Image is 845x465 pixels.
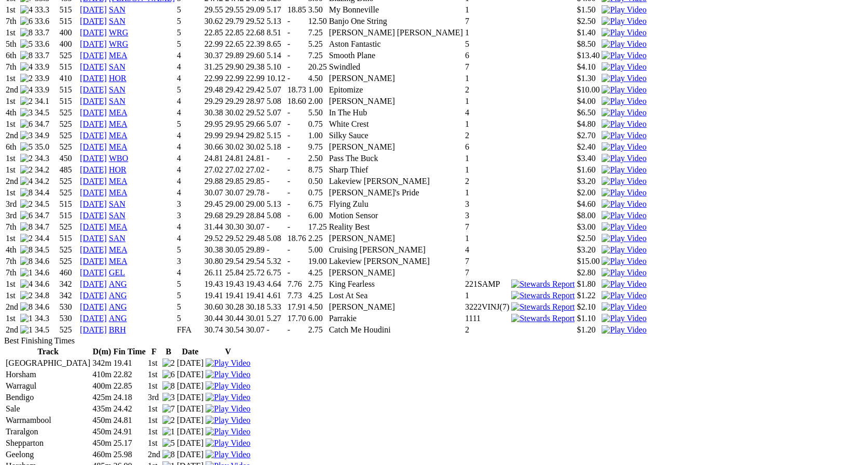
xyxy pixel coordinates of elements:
[225,62,244,72] td: 29.90
[465,96,510,107] td: 1
[109,245,128,254] a: MEA
[162,404,175,414] img: 7
[206,358,250,367] a: View replay
[602,291,646,300] a: View replay
[20,280,33,289] img: 4
[602,28,646,37] a: Watch Replay on Watchdog
[80,28,107,37] a: [DATE]
[80,325,107,334] a: [DATE]
[80,177,107,185] a: [DATE]
[266,85,286,95] td: 5.07
[80,188,107,197] a: [DATE]
[225,85,244,95] td: 29.42
[204,39,224,49] td: 22.99
[20,28,33,37] img: 8
[465,39,510,49] td: 5
[20,177,33,186] img: 4
[602,154,646,163] a: Watch Replay on Watchdog
[5,16,19,26] td: 7th
[329,73,464,84] td: [PERSON_NAME]
[176,16,203,26] td: 5
[329,85,464,95] td: Epitomize
[162,450,175,459] img: 8
[59,28,79,38] td: 400
[602,177,646,185] a: Watch Replay on Watchdog
[576,73,600,84] td: $1.30
[308,5,328,15] td: 3.50
[162,381,175,391] img: 8
[80,234,107,243] a: [DATE]
[225,16,244,26] td: 29.79
[5,85,19,95] td: 2nd
[308,39,328,49] td: 5.25
[109,85,126,94] a: SAN
[246,62,265,72] td: 29.38
[109,291,127,300] a: ANG
[109,97,126,105] a: SAN
[287,62,307,72] td: -
[329,96,464,107] td: [PERSON_NAME]
[266,62,286,72] td: 5.10
[204,62,224,72] td: 31.25
[109,165,127,174] a: HOR
[206,393,250,402] a: Watch Replay on Watchdog
[602,165,646,174] a: Watch Replay on Watchdog
[225,28,244,38] td: 22.85
[266,28,286,38] td: 8.51
[465,62,510,72] td: 7
[59,96,79,107] td: 515
[80,5,107,14] a: [DATE]
[602,257,646,265] a: Watch Replay on Watchdog
[225,39,244,49] td: 22.65
[602,74,646,83] img: Play Video
[225,96,244,107] td: 29.29
[109,5,126,14] a: SAN
[602,131,646,140] img: Play Video
[109,302,127,311] a: ANG
[20,325,33,335] img: 1
[34,50,58,61] td: 33.7
[602,62,646,72] img: Play Video
[20,39,33,49] img: 5
[80,291,107,300] a: [DATE]
[602,325,646,334] a: View replay
[511,302,575,312] img: Stewards Report
[308,62,328,72] td: 20.25
[465,5,510,15] td: 1
[176,62,203,72] td: 4
[80,302,107,311] a: [DATE]
[20,268,33,277] img: 1
[602,131,646,140] a: Watch Replay on Watchdog
[287,96,307,107] td: 18.60
[59,73,79,84] td: 410
[511,291,575,300] img: Stewards Report
[602,142,646,151] a: Watch Replay on Watchdog
[206,370,250,379] img: Play Video
[576,96,600,107] td: $4.00
[80,39,107,48] a: [DATE]
[329,39,464,49] td: Aston Fantastic
[576,62,600,72] td: $4.10
[576,39,600,49] td: $8.50
[204,85,224,95] td: 29.48
[34,28,58,38] td: 33.7
[34,96,58,107] td: 34.1
[225,108,244,118] td: 30.02
[80,85,107,94] a: [DATE]
[602,17,646,25] a: Watch Replay on Watchdog
[20,154,33,163] img: 2
[602,108,646,117] a: Watch Replay on Watchdog
[287,39,307,49] td: -
[80,245,107,254] a: [DATE]
[80,97,107,105] a: [DATE]
[5,73,19,84] td: 1st
[206,381,250,390] a: Watch Replay on Watchdog
[109,280,127,288] a: ANG
[59,108,79,118] td: 525
[206,427,250,436] a: Watch Replay on Watchdog
[602,234,646,243] a: Watch Replay on Watchdog
[109,119,128,128] a: MEA
[109,17,126,25] a: SAN
[206,416,250,425] img: Play Video
[20,5,33,15] img: 4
